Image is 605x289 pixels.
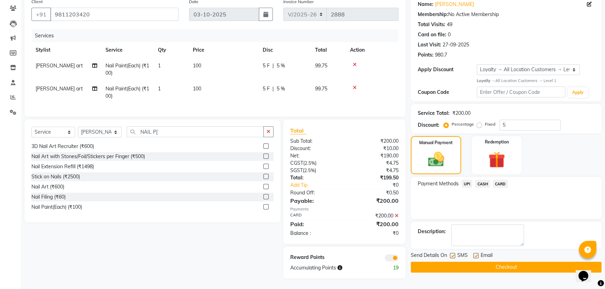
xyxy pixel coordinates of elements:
[31,8,51,21] button: +91
[158,62,161,69] span: 1
[285,181,355,189] a: Add Tip
[285,264,374,272] div: Accumulating Points
[315,62,327,69] span: 99.75
[411,262,602,273] button: Checkout
[344,197,404,205] div: ₹200.00
[304,168,315,173] span: 2.5%
[344,220,404,228] div: ₹200.00
[344,152,404,160] div: ₹190.00
[418,1,433,8] div: Name:
[493,180,508,188] span: CARD
[31,203,82,211] div: Nail Paint(Each) (₹100)
[285,167,344,174] div: ( )
[435,1,474,8] a: [PERSON_NAME]
[105,62,149,76] span: Nail Paint(Each) (₹100)
[418,110,450,117] div: Service Total:
[290,160,303,166] span: CGST
[277,85,285,92] span: 5 %
[31,143,94,150] div: 3D Nail Art Recruiter (₹600)
[374,264,404,272] div: 19
[285,138,344,145] div: Sub Total:
[285,145,344,152] div: Discount:
[263,62,270,69] span: 5 F
[418,31,446,38] div: Card on file:
[418,228,446,235] div: Description:
[36,86,83,92] span: [PERSON_NAME] art
[344,230,404,237] div: ₹0
[193,86,201,92] span: 100
[315,86,327,92] span: 99.75
[263,85,270,92] span: 5 F
[127,126,264,137] input: Search or Scan
[344,145,404,152] div: ₹10.00
[344,167,404,174] div: ₹4.75
[344,174,404,181] div: ₹199.50
[32,29,404,42] div: Services
[423,150,449,169] img: _cash.svg
[435,51,447,59] div: 980.7
[483,149,510,170] img: _gift.svg
[285,254,344,261] div: Reward Points
[344,212,404,220] div: ₹200.00
[31,193,66,201] div: Nail Filing (₹60)
[418,89,477,96] div: Coupon Code
[452,121,474,127] label: Percentage
[272,62,274,69] span: |
[411,252,447,260] span: Send Details On
[576,261,598,282] iframe: chat widget
[154,42,189,58] th: Qty
[448,31,451,38] div: 0
[346,42,399,58] th: Action
[418,41,441,49] div: Last Visit:
[311,42,346,58] th: Total
[277,62,285,69] span: 5 %
[418,11,595,18] div: No Active Membership
[477,78,595,84] div: All Location Customers → Level 1
[475,180,490,188] span: CASH
[285,212,344,220] div: CARD
[344,189,404,197] div: ₹0.50
[189,42,258,58] th: Price
[419,140,453,146] label: Manual Payment
[485,121,495,127] label: Fixed
[452,110,471,117] div: ₹200.00
[285,189,344,197] div: Round Off:
[354,181,404,189] div: ₹0
[290,127,306,134] span: Total
[447,21,452,28] div: 49
[477,87,565,97] input: Enter Offer / Coupon Code
[477,78,495,83] strong: Loyalty →
[31,42,101,58] th: Stylist
[568,87,588,98] button: Apply
[485,139,509,145] label: Redemption
[285,174,344,181] div: Total:
[418,66,477,73] div: Apply Discount
[418,180,459,187] span: Payment Methods
[285,230,344,237] div: Balance :
[481,252,493,260] span: Email
[418,51,433,59] div: Points:
[50,8,178,21] input: Search by Name/Mobile/Email/Code
[418,21,445,28] div: Total Visits:
[344,160,404,167] div: ₹4.75
[418,11,448,18] div: Membership:
[36,62,83,69] span: [PERSON_NAME] art
[290,167,303,173] span: SGST
[285,197,344,205] div: Payable:
[31,183,64,191] div: Nail Art (₹600)
[31,153,145,160] div: Nail Art with Stones/Foil/Stickers per Finger (₹500)
[457,252,468,260] span: SMS
[31,173,80,180] div: Stick on Nails (₹2500)
[272,85,274,92] span: |
[461,180,472,188] span: UPI
[285,160,344,167] div: ( )
[101,42,154,58] th: Service
[305,160,315,166] span: 2.5%
[344,138,404,145] div: ₹200.00
[158,86,161,92] span: 1
[105,86,149,99] span: Nail Paint(Each) (₹100)
[285,152,344,160] div: Net:
[258,42,311,58] th: Disc
[285,220,344,228] div: Paid:
[31,163,94,170] div: Nail Extension Refill (₹1498)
